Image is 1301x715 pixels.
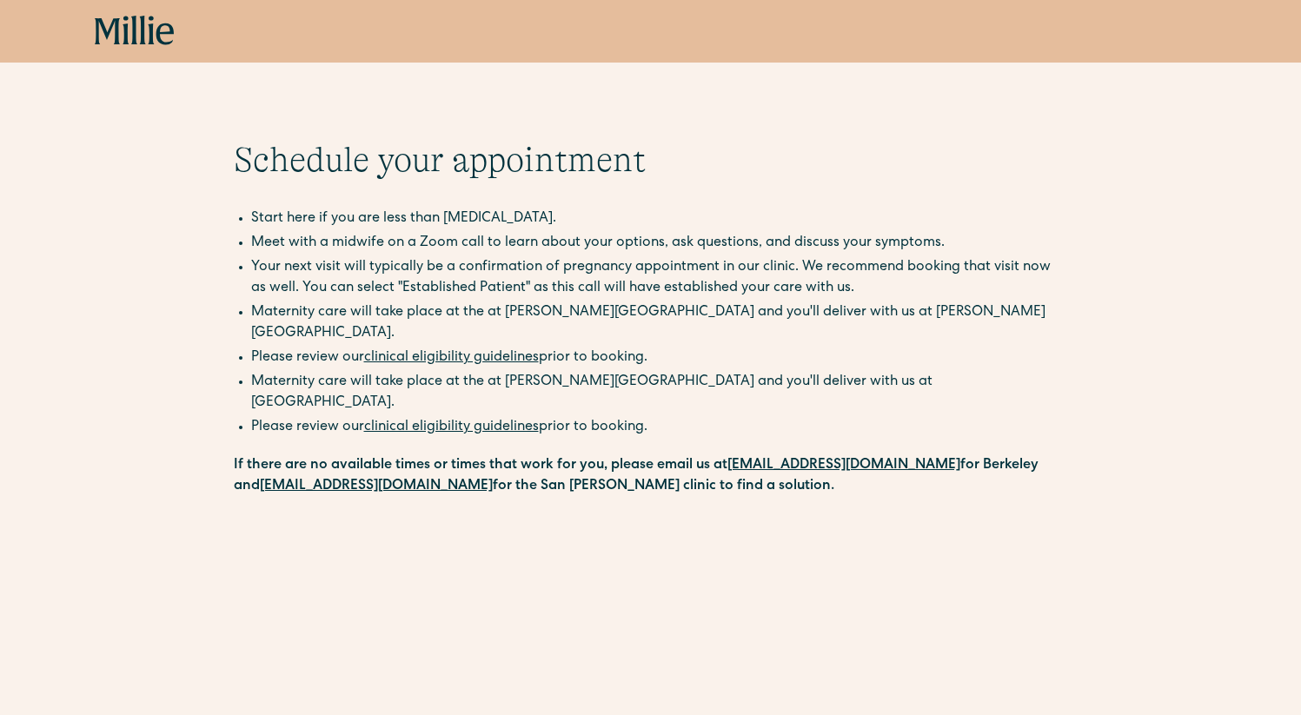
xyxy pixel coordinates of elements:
[251,372,1068,414] li: Maternity care will take place at the at [PERSON_NAME][GEOGRAPHIC_DATA] and you'll deliver with u...
[493,480,834,493] strong: for the San [PERSON_NAME] clinic to find a solution.
[251,302,1068,344] li: Maternity care will take place at the at [PERSON_NAME][GEOGRAPHIC_DATA] and you'll deliver with u...
[251,417,1068,438] li: Please review our prior to booking.
[260,480,493,493] a: [EMAIL_ADDRESS][DOMAIN_NAME]
[364,351,539,365] a: clinical eligibility guidelines
[251,209,1068,229] li: Start here if you are less than [MEDICAL_DATA].
[234,139,1068,181] h1: Schedule your appointment
[251,257,1068,299] li: Your next visit will typically be a confirmation of pregnancy appointment in our clinic. We recom...
[251,233,1068,254] li: Meet with a midwife on a Zoom call to learn about your options, ask questions, and discuss your s...
[364,420,539,434] a: clinical eligibility guidelines
[727,459,960,473] a: [EMAIL_ADDRESS][DOMAIN_NAME]
[234,459,727,473] strong: If there are no available times or times that work for you, please email us at
[251,348,1068,368] li: Please review our prior to booking.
